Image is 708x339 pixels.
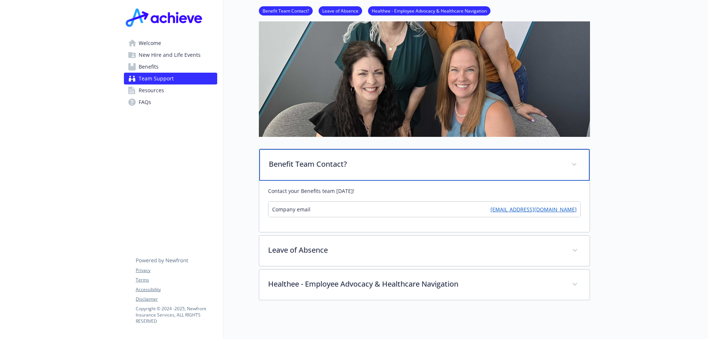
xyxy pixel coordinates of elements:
a: Privacy [136,267,217,274]
span: New Hire and Life Events [139,49,201,61]
span: FAQs [139,96,151,108]
a: FAQs [124,96,217,108]
a: Accessibility [136,286,217,293]
span: Company email [272,205,310,213]
a: Resources [124,84,217,96]
div: Benefit Team Contact? [259,181,590,232]
p: Healthee - Employee Advocacy & Healthcare Navigation [268,279,563,290]
p: Copyright © 2024 - 2025 , Newfront Insurance Services, ALL RIGHTS RESERVED [136,305,217,324]
span: Resources [139,84,164,96]
a: New Hire and Life Events [124,49,217,61]
p: Contact your Benefits team [DATE]! [268,187,581,196]
div: Benefit Team Contact? [259,149,590,181]
a: Team Support [124,73,217,84]
a: [EMAIL_ADDRESS][DOMAIN_NAME] [490,205,577,213]
a: Healthee - Employee Advocacy & Healthcare Navigation [368,7,490,14]
div: Leave of Absence [259,236,590,266]
a: Terms [136,277,217,283]
a: Benefits [124,61,217,73]
a: Disclaimer [136,296,217,302]
span: Team Support [139,73,174,84]
span: Benefits [139,61,159,73]
p: Leave of Absence [268,245,563,256]
span: Welcome [139,37,161,49]
a: Benefit Team Contact? [259,7,313,14]
p: Benefit Team Contact? [269,159,562,170]
a: Welcome [124,37,217,49]
a: Leave of Absence [319,7,362,14]
div: Healthee - Employee Advocacy & Healthcare Navigation [259,270,590,300]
